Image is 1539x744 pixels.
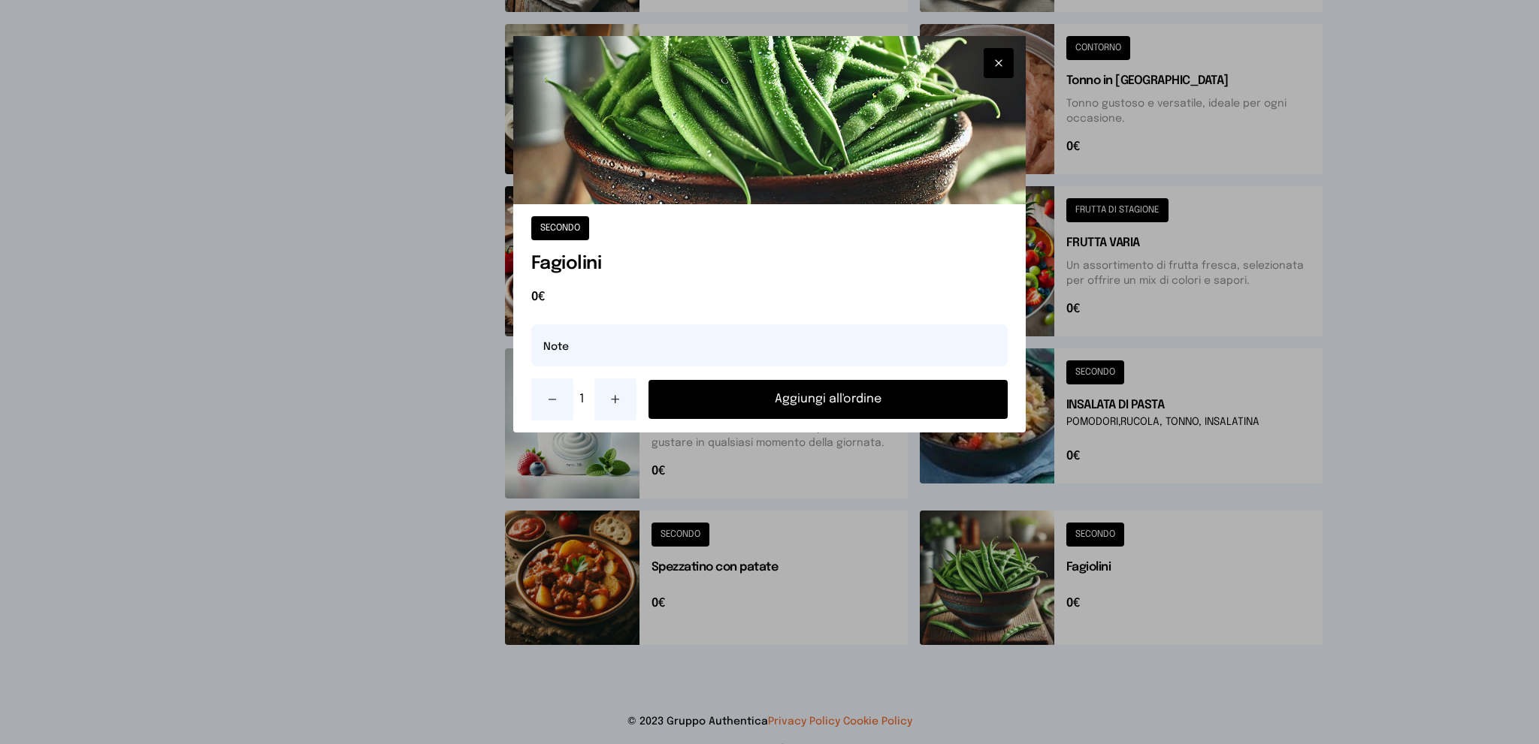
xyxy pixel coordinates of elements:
button: Aggiungi all'ordine [649,380,1008,419]
span: 1 [579,390,588,408]
button: SECONDO [531,216,589,240]
h1: Fagiolini [531,252,1008,276]
span: 0€ [531,288,1008,306]
img: Fagiolini [513,36,1027,204]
